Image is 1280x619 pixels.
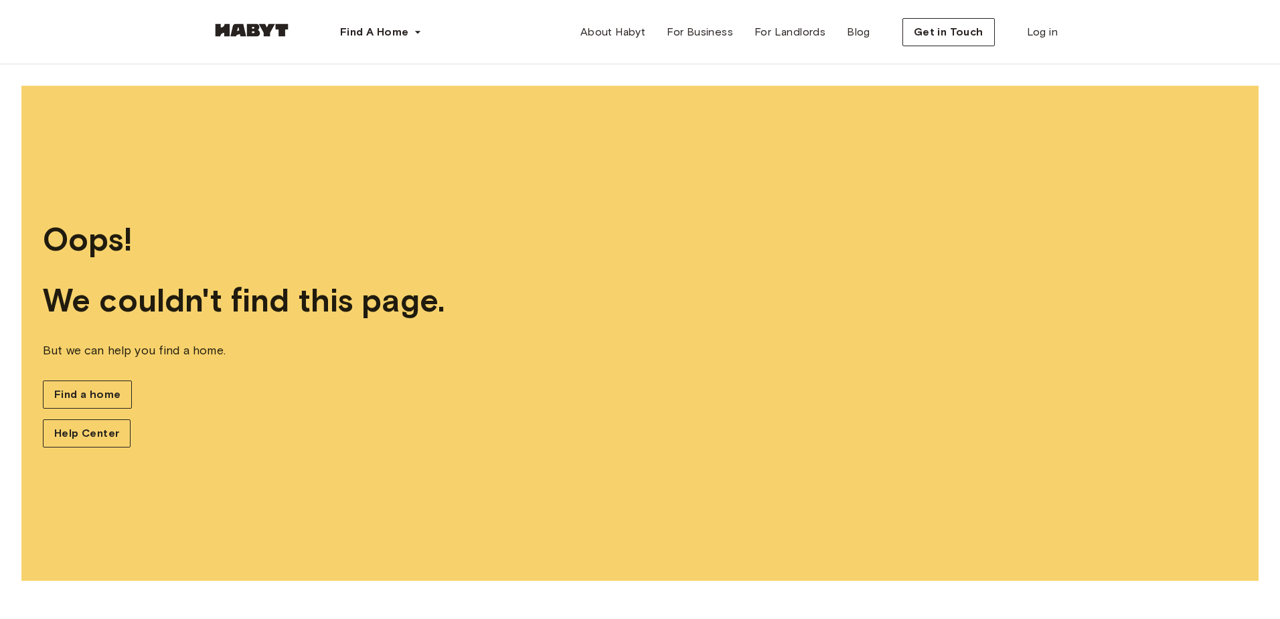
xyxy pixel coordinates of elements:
span: About Habyt [580,24,645,40]
a: For Landlords [744,19,836,46]
a: For Business [656,19,744,46]
button: Get in Touch [902,18,995,46]
span: Find A Home [340,24,408,40]
a: About Habyt [570,19,656,46]
img: Habyt [212,23,292,37]
span: For Business [667,24,733,40]
span: Log in [1027,24,1058,40]
a: Blog [836,19,881,46]
span: Find a home [54,387,121,403]
span: Oops! [43,220,1237,259]
a: Log in [1016,19,1068,46]
span: For Landlords [754,24,825,40]
button: Find A Home [329,19,432,46]
a: Help Center [43,419,131,448]
span: Get in Touch [914,24,983,40]
span: Help Center [54,425,119,441]
span: We couldn't find this page. [43,281,1237,320]
span: Blog [847,24,870,40]
a: Find a home [43,381,132,409]
span: But we can help you find a home. [43,342,1237,359]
